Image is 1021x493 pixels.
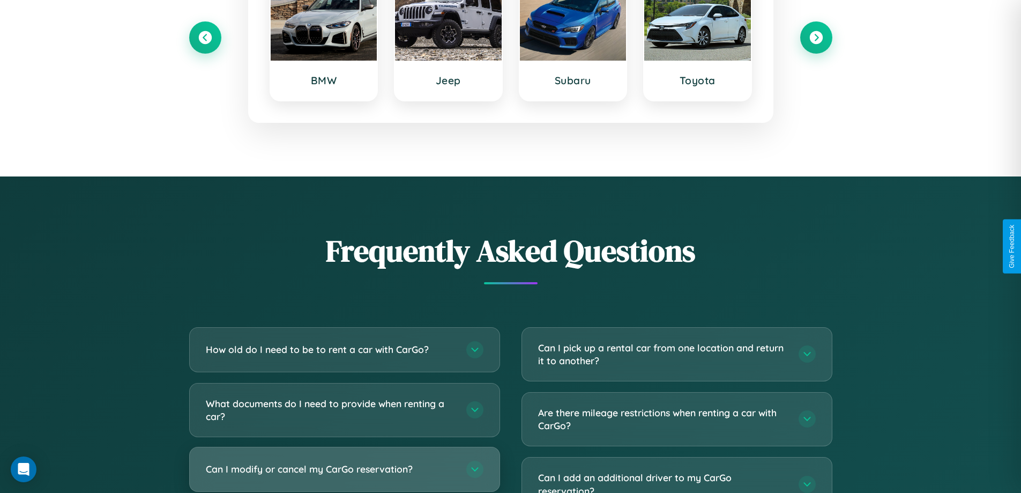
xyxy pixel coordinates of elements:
h3: Subaru [531,74,616,87]
div: Open Intercom Messenger [11,457,36,482]
h3: How old do I need to be to rent a car with CarGo? [206,343,456,356]
h2: Frequently Asked Questions [189,230,832,271]
h3: Can I pick up a rental car from one location and return it to another? [538,341,788,367]
div: Give Feedback [1008,225,1016,268]
h3: Jeep [406,74,491,87]
h3: What documents do I need to provide when renting a car? [206,397,456,423]
h3: Are there mileage restrictions when renting a car with CarGo? [538,406,788,432]
h3: BMW [281,74,367,87]
h3: Can I modify or cancel my CarGo reservation? [206,462,456,476]
h3: Toyota [655,74,740,87]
